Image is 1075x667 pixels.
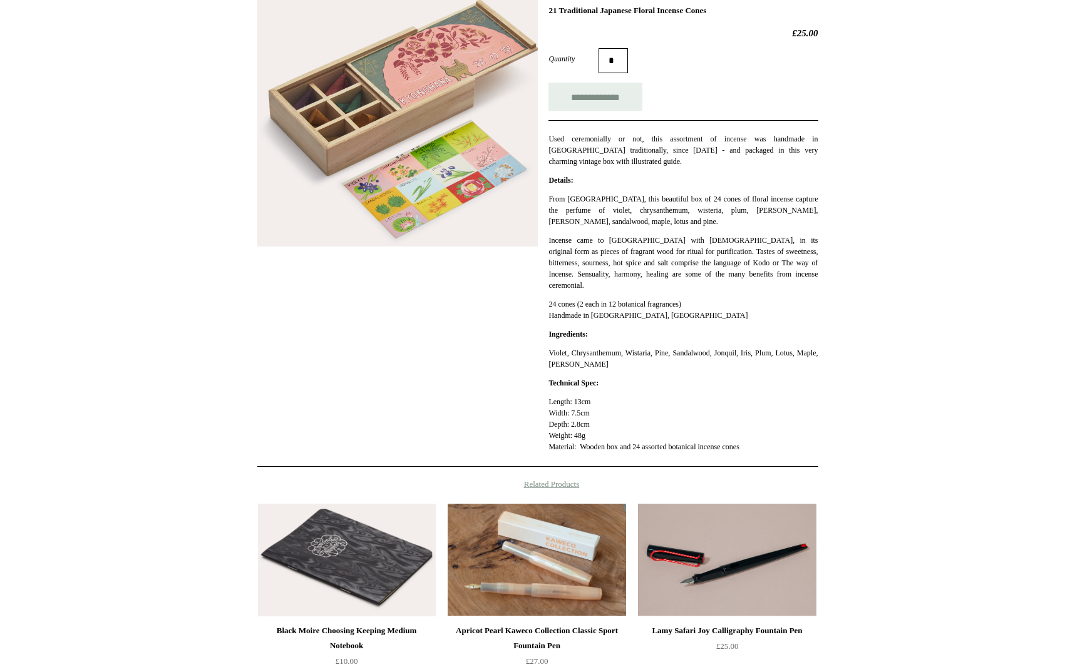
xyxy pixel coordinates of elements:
[548,235,818,291] p: Incense came to [GEOGRAPHIC_DATA] with [DEMOGRAPHIC_DATA], in its original form as pieces of frag...
[548,133,818,167] p: Used ceremonially or not, this assortment of incense was handmade in [GEOGRAPHIC_DATA] traditiona...
[548,53,599,64] label: Quantity
[258,504,436,616] a: Black Moire Choosing Keeping Medium Notebook Black Moire Choosing Keeping Medium Notebook
[641,623,813,638] div: Lamy Safari Joy Calligraphy Fountain Pen
[258,504,436,616] img: Black Moire Choosing Keeping Medium Notebook
[548,6,818,16] h1: 21 Traditional Japanese Floral Incense Cones
[336,656,358,666] span: £10.00
[638,504,816,616] img: Lamy Safari Joy Calligraphy Fountain Pen
[548,396,818,452] p: Length: 13cm Width: 7.5cm Depth: 2.8cm Weight: 48g Material: Wooden box and 24 assorted botanical...
[261,623,433,653] div: Black Moire Choosing Keeping Medium Notebook
[548,176,573,185] strong: Details:
[548,193,818,227] p: From [GEOGRAPHIC_DATA], this beautiful box of 24 cones of floral incense capture the perfume of v...
[548,298,818,321] p: 24 cones (2 each in 12 botanical fragrances) Handmade in [GEOGRAPHIC_DATA], [GEOGRAPHIC_DATA]
[225,479,851,489] h4: Related Products
[548,330,587,339] strong: Ingredients:
[548,347,818,370] p: Violet, Chrysanthemum, Wistaria, Pine, Sandalwood, Jonquil, Iris, Plum, Lotus, Maple, [PERSON_NAME]
[638,504,816,616] a: Lamy Safari Joy Calligraphy Fountain Pen Lamy Safari Joy Calligraphy Fountain Pen
[451,623,622,653] div: Apricot Pearl Kaweco Collection Classic Sport Fountain Pen
[448,504,625,616] a: Apricot Pearl Kaweco Collection Classic Sport Fountain Pen Apricot Pearl Kaweco Collection Classi...
[526,656,548,666] span: £27.00
[716,641,739,651] span: £25.00
[548,28,818,39] h2: £25.00
[448,504,625,616] img: Apricot Pearl Kaweco Collection Classic Sport Fountain Pen
[548,379,599,387] strong: Technical Spec:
